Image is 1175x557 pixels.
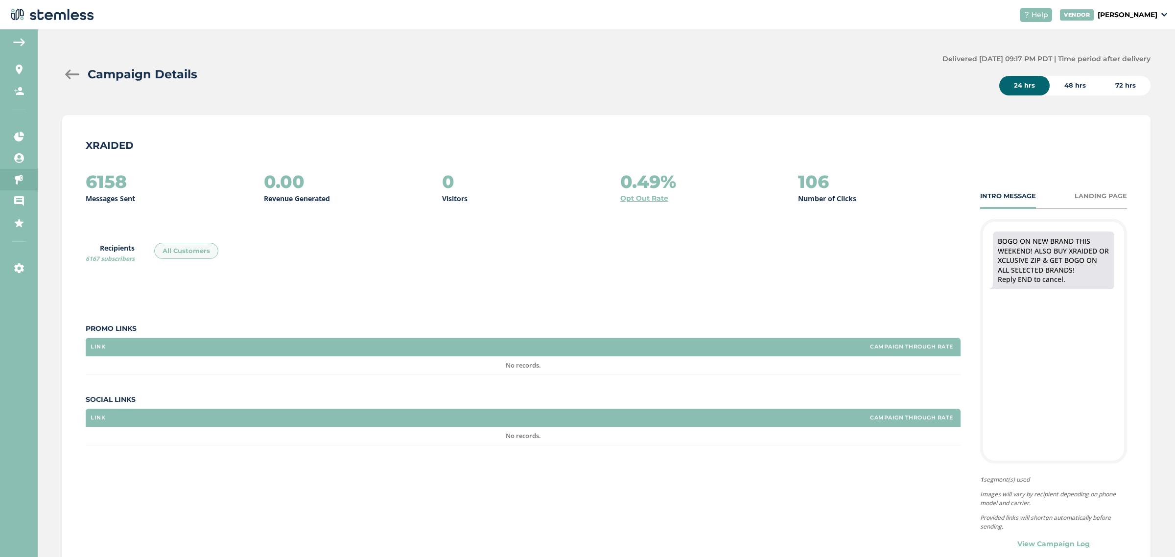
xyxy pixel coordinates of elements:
[1032,10,1048,20] span: Help
[506,361,541,370] span: No records.
[620,172,676,191] h2: 0.49%
[86,193,135,204] p: Messages Sent
[1161,13,1167,17] img: icon_down-arrow-small-66adaf34.svg
[13,38,25,46] img: icon-arrow-back-accent-c549486e.svg
[442,193,468,204] p: Visitors
[1024,12,1030,18] img: icon-help-white-03924b79.svg
[980,191,1036,201] div: INTRO MESSAGE
[1098,10,1157,20] p: [PERSON_NAME]
[980,513,1127,531] p: Provided links will shorten automatically before sending.
[998,236,1109,284] div: BOGO ON NEW BRAND THIS WEEKEND! ALSO BUY XRAIDED OR XCLUSIVE ZIP & GET BOGO ON ALL SELECTED BRAND...
[1060,9,1094,21] div: VENDOR
[798,193,856,204] p: Number of Clicks
[1126,510,1175,557] iframe: Chat Widget
[88,66,197,83] h2: Campaign Details
[620,193,668,204] a: Opt Out Rate
[1050,76,1101,95] div: 48 hrs
[86,395,961,405] label: Social Links
[86,139,1127,152] p: XRAIDED
[91,344,105,350] label: Link
[1017,539,1090,549] a: View Campaign Log
[154,243,218,259] div: All Customers
[980,475,984,484] strong: 1
[86,324,961,334] label: Promo Links
[980,475,1127,484] span: segment(s) used
[798,172,829,191] h2: 106
[942,54,1151,64] label: Delivered [DATE] 09:17 PM PDT | Time period after delivery
[1101,76,1151,95] div: 72 hrs
[86,255,135,263] span: 6167 subscribers
[870,344,953,350] label: Campaign Through Rate
[870,415,953,421] label: Campaign Through Rate
[264,193,330,204] p: Revenue Generated
[1075,191,1127,201] div: LANDING PAGE
[86,172,127,191] h2: 6158
[999,76,1050,95] div: 24 hrs
[264,172,305,191] h2: 0.00
[8,5,94,24] img: logo-dark-0685b13c.svg
[442,172,454,191] h2: 0
[506,431,541,440] span: No records.
[91,415,105,421] label: Link
[980,490,1127,508] p: Images will vary by recipient depending on phone model and carrier.
[86,243,135,263] label: Recipients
